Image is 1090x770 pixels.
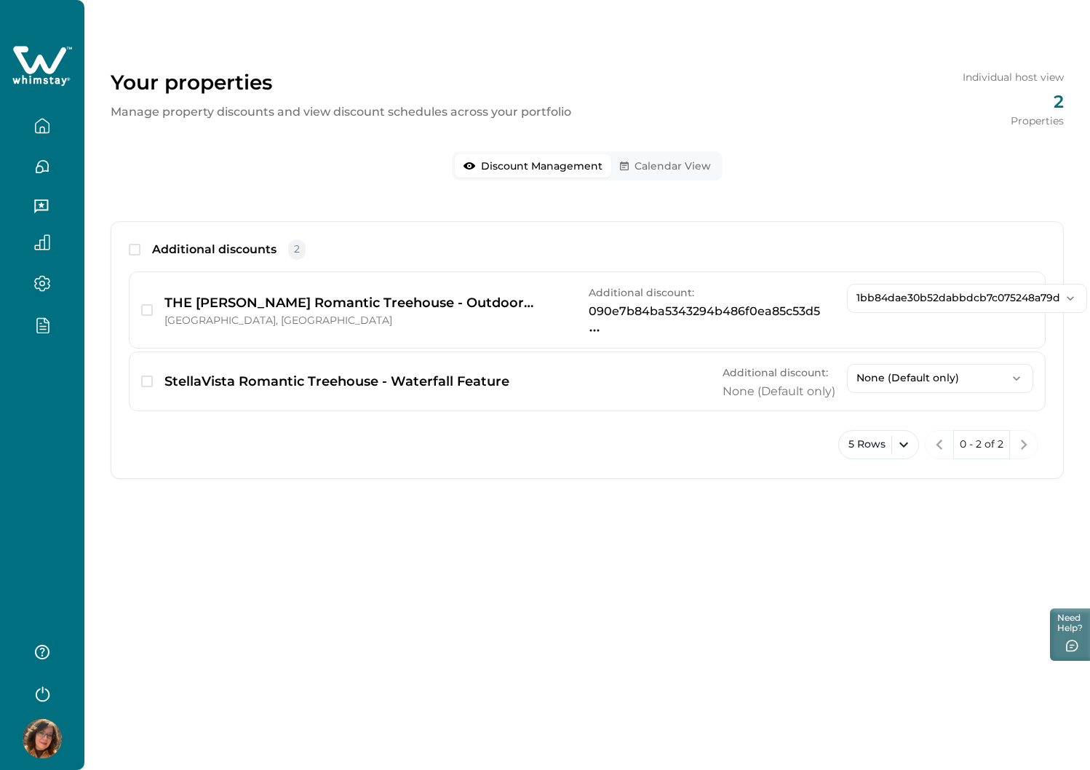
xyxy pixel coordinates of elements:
[847,284,1087,313] button: 1bb84dae30b52dabbdcb7c075248a79d
[111,70,571,95] p: Your properties
[1009,430,1038,459] button: next page
[164,313,577,328] p: [GEOGRAPHIC_DATA], [GEOGRAPHIC_DATA]
[611,154,720,178] button: Calendar View
[925,430,954,459] button: previous page
[953,430,1010,459] button: 0 - 2 of 2
[589,286,694,299] span: Additional discount:
[164,293,577,313] p: THE [PERSON_NAME] Romantic Treehouse - Outdoor Shower
[847,364,1033,393] button: None (Default only)
[23,719,62,758] img: Whimstay Host
[723,366,828,379] span: Additional discount:
[288,239,306,260] span: 2
[856,292,1060,304] p: 1bb84dae30b52dabbdcb7c075248a79d
[856,372,1006,384] p: None (Default only)
[838,430,919,459] button: 5 Rows
[455,154,611,178] button: Discount Management
[589,304,820,319] p: 090e7b84ba5343294b486f0ea85c53d5
[963,70,1064,84] p: Individual host view
[164,371,509,392] p: StellaVista Romantic Treehouse - Waterfall Feature
[963,114,1064,128] p: Properties
[723,384,835,399] p: None (Default only)
[963,90,1064,114] p: 2
[960,437,1003,452] p: 0 - 2 of 2
[152,241,277,258] p: Additional discounts
[111,103,571,121] p: Manage property discounts and view discount schedules across your portfolio
[141,304,153,316] button: checkbox
[141,376,153,387] button: checkbox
